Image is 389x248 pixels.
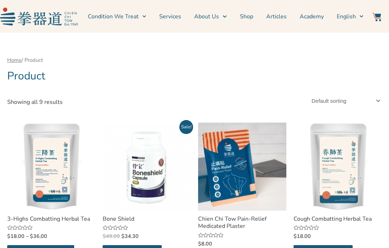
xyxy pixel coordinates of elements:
span: Sale! [179,120,193,134]
a: Cough Combatting Herbal Tea [294,215,382,223]
img: Website Icon-03 [372,13,381,21]
img: Cough Combatting Herbal Tea [294,123,382,211]
span: $ [198,240,201,247]
bdi: 36.00 [30,233,47,240]
a: Chien Chi Tow Pain-Relief Medicated Plaster [198,215,286,230]
h1: Product [7,70,382,83]
img: Chien Chi Tow Pain-Relief Medicated Plaster [198,123,286,211]
a: About Us [194,8,227,26]
a: 3-Highs Combatting Herbal Tea [7,215,95,223]
a: Condition We Treat [88,8,146,26]
bdi: 49.00 [103,233,120,240]
bdi: 8.00 [198,240,212,247]
bdi: 18.00 [294,233,311,240]
a: Services [159,8,181,26]
span: English [337,12,356,21]
span: $ [7,233,10,240]
select: Shop order [307,93,382,108]
a: Home [7,56,22,64]
p: Showing all 9 results [7,99,63,105]
a: Bone Shield [103,215,191,223]
nav: Menu [81,8,363,26]
a: Switch to English [337,8,363,26]
img: 3-Highs Combatting Herbal Tea [7,123,95,211]
a: Academy [300,8,324,26]
nav: Breadcrumb [7,56,382,64]
bdi: 18.00 [7,233,24,240]
span: – [26,233,28,240]
bdi: 34.30 [121,233,139,240]
span: $ [294,233,297,240]
a: Articles [266,8,287,26]
a: Shop [240,8,253,26]
img: Bone Shield [103,123,191,211]
span: $ [121,233,125,240]
span: $ [103,233,106,240]
span: $ [30,233,33,240]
